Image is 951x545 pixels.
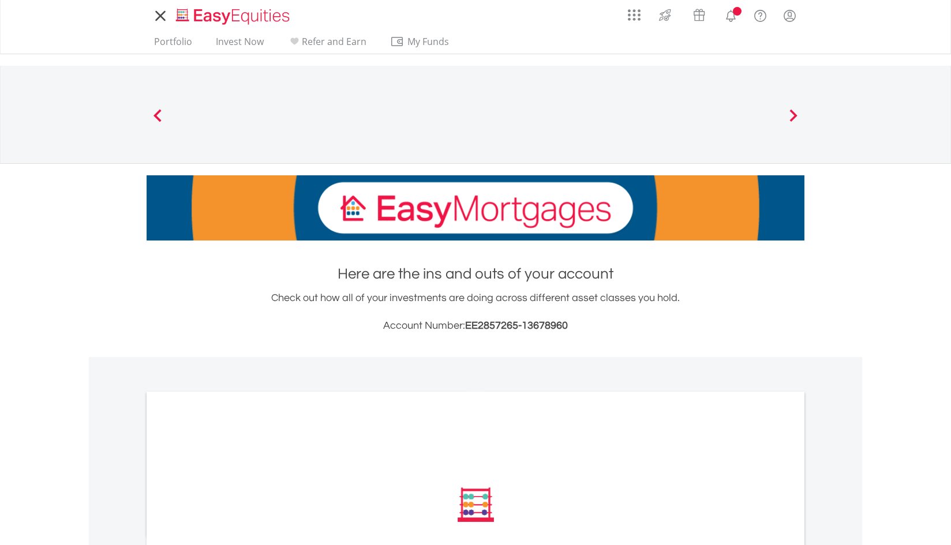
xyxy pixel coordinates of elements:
[628,9,641,21] img: grid-menu-icon.svg
[149,36,197,54] a: Portfolio
[746,3,775,26] a: FAQ's and Support
[775,3,804,28] a: My Profile
[211,36,268,54] a: Invest Now
[147,290,804,334] div: Check out how all of your investments are doing across different asset classes you hold.
[716,3,746,26] a: Notifications
[174,7,294,26] img: EasyEquities_Logo.png
[147,175,804,240] img: EasyMortage Promotion Banner
[682,3,716,24] a: Vouchers
[690,6,709,24] img: vouchers-v2.svg
[147,318,804,334] h3: Account Number:
[147,264,804,284] h1: Here are the ins and outs of your account
[465,320,568,331] span: EE2857265-13678960
[656,6,675,24] img: thrive-v2.svg
[283,36,371,54] a: Refer and Earn
[620,3,648,21] a: AppsGrid
[302,35,366,48] span: Refer and Earn
[390,34,466,49] span: My Funds
[171,3,294,26] a: Home page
